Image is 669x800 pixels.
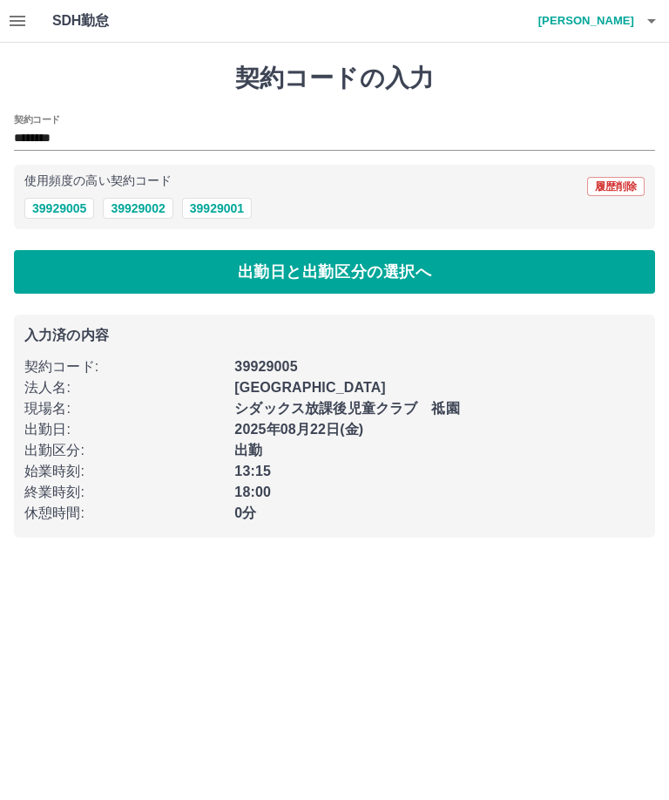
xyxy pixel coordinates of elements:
[103,198,172,219] button: 39929002
[24,377,224,398] p: 法人名 :
[24,419,224,440] p: 出勤日 :
[24,175,172,187] p: 使用頻度の高い契約コード
[234,401,459,416] b: シダックス放課後児童クラブ 祗園
[14,64,655,93] h1: 契約コードの入力
[234,422,363,437] b: 2025年08月22日(金)
[14,112,60,126] h2: 契約コード
[24,356,224,377] p: 契約コード :
[24,329,645,342] p: 入力済の内容
[24,482,224,503] p: 終業時刻 :
[24,503,224,524] p: 休憩時間 :
[182,198,252,219] button: 39929001
[24,461,224,482] p: 始業時刻 :
[234,464,271,478] b: 13:15
[24,398,224,419] p: 現場名 :
[234,443,262,458] b: 出勤
[24,198,94,219] button: 39929005
[234,505,256,520] b: 0分
[234,485,271,499] b: 18:00
[234,380,386,395] b: [GEOGRAPHIC_DATA]
[234,359,297,374] b: 39929005
[587,177,645,196] button: 履歴削除
[24,440,224,461] p: 出勤区分 :
[14,250,655,294] button: 出勤日と出勤区分の選択へ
